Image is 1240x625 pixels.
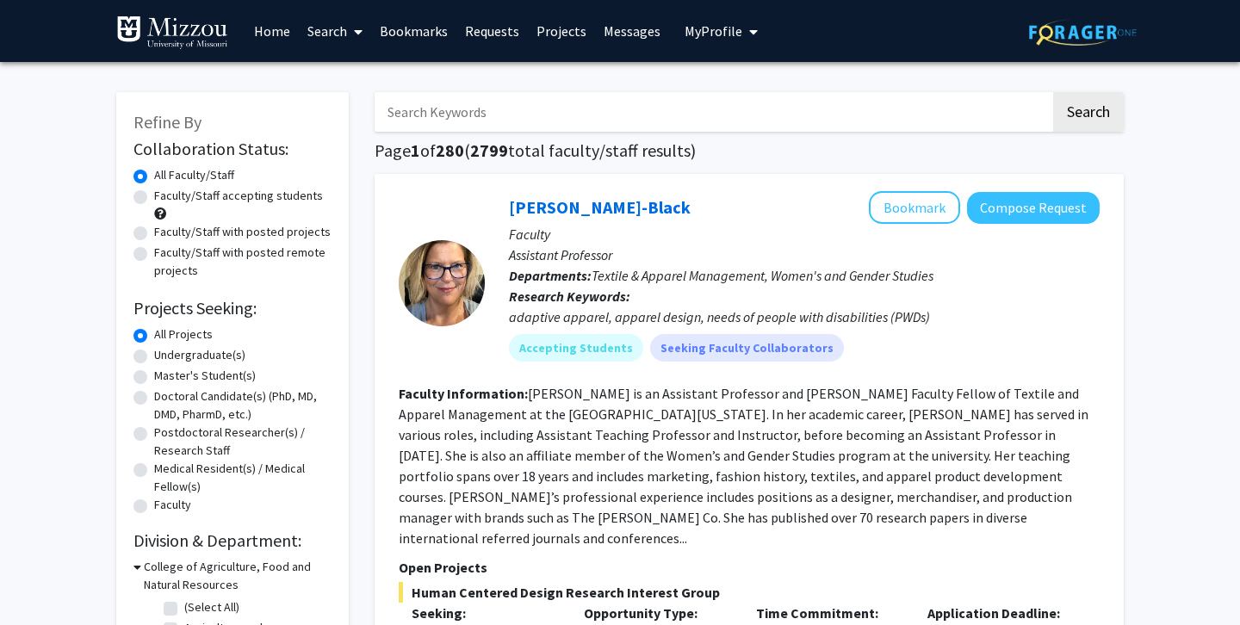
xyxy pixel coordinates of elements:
[509,334,643,362] mat-chip: Accepting Students
[584,603,730,623] p: Opportunity Type:
[411,139,420,161] span: 1
[133,139,332,159] h2: Collaboration Status:
[592,267,933,284] span: Textile & Apparel Management, Women's and Gender Studies
[154,367,256,385] label: Master's Student(s)
[685,22,742,40] span: My Profile
[154,223,331,241] label: Faculty/Staff with posted projects
[456,1,528,61] a: Requests
[967,192,1100,224] button: Compose Request to Kerri McBee-Black
[1029,19,1137,46] img: ForagerOne Logo
[399,582,1100,603] span: Human Centered Design Research Interest Group
[375,140,1124,161] h1: Page of ( total faculty/staff results)
[154,187,323,205] label: Faculty/Staff accepting students
[528,1,595,61] a: Projects
[509,196,691,218] a: [PERSON_NAME]-Black
[756,603,902,623] p: Time Commitment:
[595,1,669,61] a: Messages
[509,244,1100,265] p: Assistant Professor
[13,548,73,612] iframe: Chat
[399,385,1088,547] fg-read-more: [PERSON_NAME] is an Assistant Professor and [PERSON_NAME] Faculty Fellow of Textile and Apparel M...
[144,558,332,594] h3: College of Agriculture, Food and Natural Resources
[133,530,332,551] h2: Division & Department:
[399,557,1100,578] p: Open Projects
[184,598,239,616] label: (Select All)
[509,224,1100,244] p: Faculty
[116,15,228,50] img: University of Missouri Logo
[436,139,464,161] span: 280
[154,244,332,280] label: Faculty/Staff with posted remote projects
[650,334,844,362] mat-chip: Seeking Faculty Collaborators
[133,111,201,133] span: Refine By
[299,1,371,61] a: Search
[154,387,332,424] label: Doctoral Candidate(s) (PhD, MD, DMD, PharmD, etc.)
[154,496,191,514] label: Faculty
[371,1,456,61] a: Bookmarks
[399,385,528,402] b: Faculty Information:
[1053,92,1124,132] button: Search
[412,603,558,623] p: Seeking:
[154,460,332,496] label: Medical Resident(s) / Medical Fellow(s)
[470,139,508,161] span: 2799
[509,267,592,284] b: Departments:
[133,298,332,319] h2: Projects Seeking:
[375,92,1051,132] input: Search Keywords
[154,346,245,364] label: Undergraduate(s)
[154,166,234,184] label: All Faculty/Staff
[154,325,213,343] label: All Projects
[509,288,630,305] b: Research Keywords:
[245,1,299,61] a: Home
[509,306,1100,327] div: adaptive apparel, apparel design, needs of people with disabilities (PWDs)
[154,424,332,460] label: Postdoctoral Researcher(s) / Research Staff
[927,603,1074,623] p: Application Deadline:
[869,191,960,224] button: Add Kerri McBee-Black to Bookmarks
